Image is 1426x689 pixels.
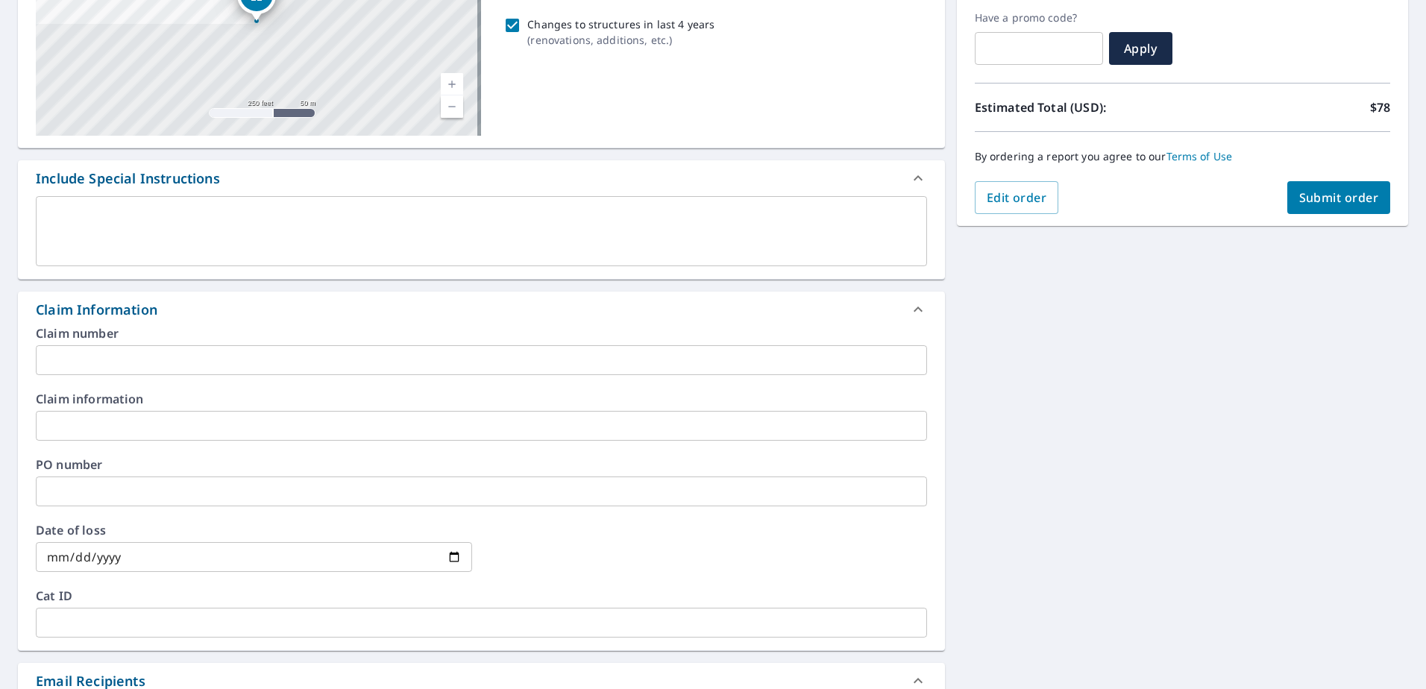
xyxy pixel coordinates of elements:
[441,73,463,95] a: Current Level 17, Zoom In
[36,459,927,471] label: PO number
[987,189,1047,206] span: Edit order
[36,169,220,189] div: Include Special Instructions
[36,327,927,339] label: Claim number
[975,98,1183,116] p: Estimated Total (USD):
[975,181,1059,214] button: Edit order
[1121,40,1160,57] span: Apply
[1370,98,1390,116] p: $78
[18,160,945,196] div: Include Special Instructions
[1166,149,1233,163] a: Terms of Use
[527,16,714,32] p: Changes to structures in last 4 years
[1287,181,1391,214] button: Submit order
[36,590,927,602] label: Cat ID
[441,95,463,118] a: Current Level 17, Zoom Out
[527,32,714,48] p: ( renovations, additions, etc. )
[975,11,1103,25] label: Have a promo code?
[975,150,1390,163] p: By ordering a report you agree to our
[18,292,945,327] div: Claim Information
[36,393,927,405] label: Claim information
[1109,32,1172,65] button: Apply
[36,524,472,536] label: Date of loss
[36,300,157,320] div: Claim Information
[1299,189,1379,206] span: Submit order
